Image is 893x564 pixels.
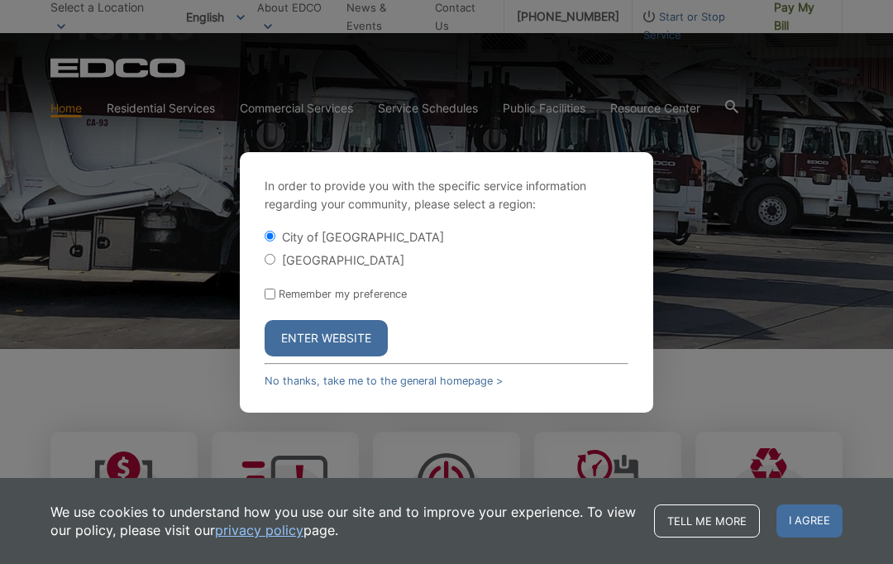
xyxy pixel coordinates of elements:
button: Enter Website [265,320,388,356]
a: Tell me more [654,504,760,538]
label: [GEOGRAPHIC_DATA] [282,253,404,267]
span: I agree [776,504,843,538]
p: In order to provide you with the specific service information regarding your community, please se... [265,177,628,213]
p: We use cookies to understand how you use our site and to improve your experience. To view our pol... [50,503,638,539]
label: Remember my preference [279,288,407,300]
a: No thanks, take me to the general homepage > [265,375,503,387]
a: privacy policy [215,521,303,539]
label: City of [GEOGRAPHIC_DATA] [282,230,444,244]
